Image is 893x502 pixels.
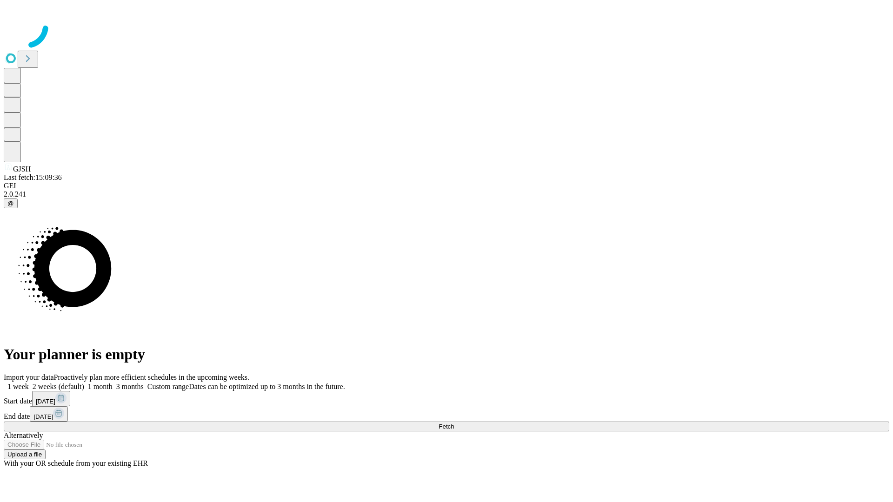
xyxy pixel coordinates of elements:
[147,383,189,390] span: Custom range
[30,406,68,422] button: [DATE]
[54,373,249,381] span: Proactively plan more efficient schedules in the upcoming weeks.
[4,431,43,439] span: Alternatively
[4,198,18,208] button: @
[88,383,113,390] span: 1 month
[189,383,345,390] span: Dates can be optimized up to 3 months in the future.
[4,422,889,431] button: Fetch
[36,398,55,405] span: [DATE]
[4,182,889,190] div: GEI
[116,383,144,390] span: 3 months
[439,423,454,430] span: Fetch
[4,391,889,406] div: Start date
[4,190,889,198] div: 2.0.241
[7,200,14,207] span: @
[13,165,31,173] span: GJSH
[4,406,889,422] div: End date
[7,383,29,390] span: 1 week
[4,346,889,363] h1: Your planner is empty
[4,173,62,181] span: Last fetch: 15:09:36
[4,373,54,381] span: Import your data
[33,383,84,390] span: 2 weeks (default)
[33,413,53,420] span: [DATE]
[32,391,70,406] button: [DATE]
[4,459,148,467] span: With your OR schedule from your existing EHR
[4,449,46,459] button: Upload a file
